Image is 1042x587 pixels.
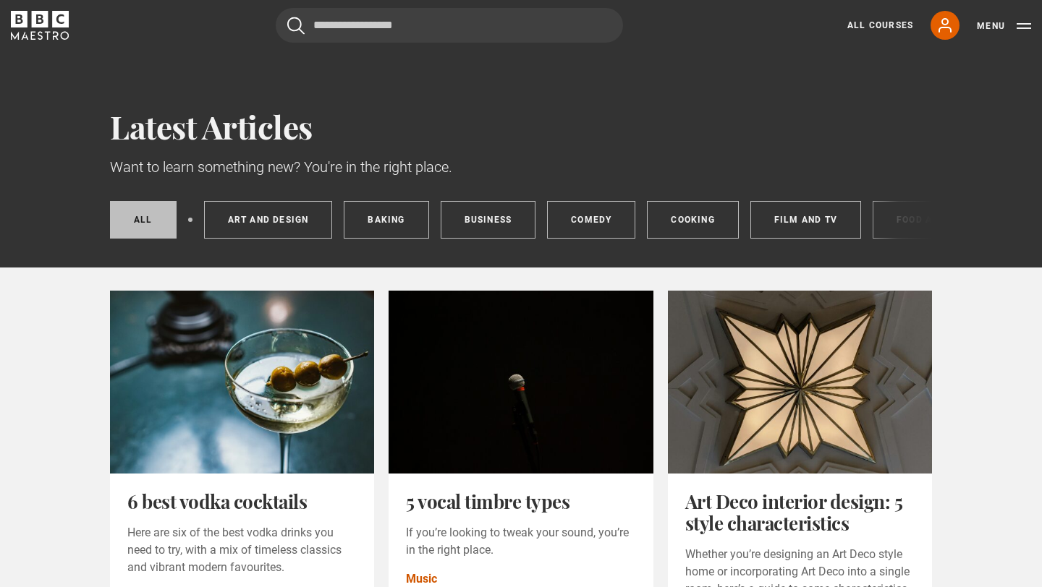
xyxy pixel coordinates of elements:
a: Baking [344,201,428,239]
a: 5 vocal timbre types [406,489,569,514]
a: 6 best vodka cocktails [127,489,307,514]
a: Art Deco interior design: 5 style characteristics [685,489,903,536]
a: Film and TV [750,201,861,239]
input: Search [276,8,623,43]
a: Comedy [547,201,635,239]
button: Toggle navigation [977,19,1031,33]
a: All Courses [847,19,913,32]
a: All [110,201,177,239]
svg: BBC Maestro [11,11,69,40]
nav: Categories [110,201,932,244]
button: Submit the search query [287,17,305,35]
p: Want to learn something new? You're in the right place. [110,156,932,178]
a: Cooking [647,201,738,239]
h1: Latest Articles [110,108,932,145]
a: Business [441,201,536,239]
a: Art and Design [204,201,333,239]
